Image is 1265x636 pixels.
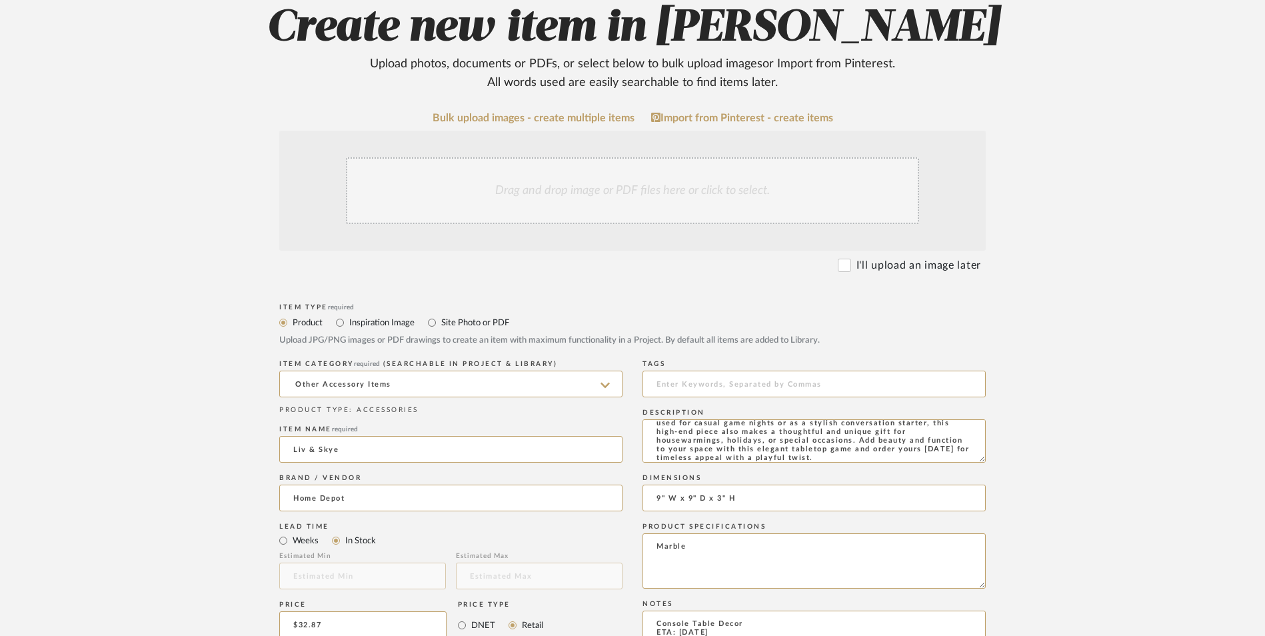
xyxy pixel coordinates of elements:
span: required [332,426,358,433]
div: Upload JPG/PNG images or PDF drawings to create an item with maximum functionality in a Project. ... [279,334,986,347]
span: (Searchable in Project & Library) [383,361,558,367]
label: Site Photo or PDF [440,315,509,330]
mat-radio-group: Select item type [279,532,623,549]
mat-radio-group: Select item type [279,314,986,331]
div: Price [279,601,447,609]
div: Upload photos, documents or PDFs, or select below to bulk upload images or Import from Pinterest ... [359,55,906,92]
input: Type a category to search and select [279,371,623,397]
label: I'll upload an image later [856,257,981,273]
input: Estimated Max [456,563,623,589]
label: Product [291,315,323,330]
span: required [328,304,354,311]
input: Enter Keywords, Separated by Commas [642,371,986,397]
div: Lead Time [279,523,623,531]
label: DNET [470,618,495,633]
div: ITEM CATEGORY [279,360,623,368]
div: Brand / Vendor [279,474,623,482]
label: In Stock [344,533,376,548]
div: Item name [279,425,623,433]
div: PRODUCT TYPE [279,405,623,415]
a: Import from Pinterest - create items [651,112,833,124]
h2: Create new item in [PERSON_NAME] [208,1,1057,92]
div: Item Type [279,303,986,311]
div: Product Specifications [642,523,986,531]
label: Weeks [291,533,319,548]
input: Unknown [279,485,623,511]
input: Enter Name [279,436,623,463]
label: Retail [521,618,543,633]
span: required [354,361,380,367]
div: Price Type [458,601,543,609]
div: Estimated Max [456,552,623,560]
div: Tags [642,360,986,368]
div: Description [642,409,986,417]
input: Estimated Min [279,563,446,589]
div: Notes [642,600,986,608]
span: : ACCESSORIES [349,407,419,413]
div: Dimensions [642,474,986,482]
div: Estimated Min [279,552,446,560]
a: Bulk upload images - create multiple items [433,113,634,124]
input: Enter Dimensions [642,485,986,511]
label: Inspiration Image [348,315,415,330]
